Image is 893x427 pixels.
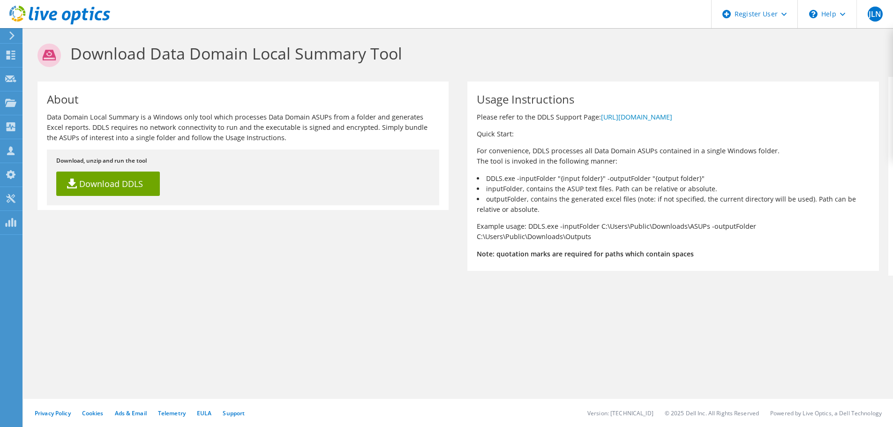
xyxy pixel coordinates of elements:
b: Note: quotation marks are required for paths which contain spaces [477,249,694,258]
a: EULA [197,409,211,417]
li: DDLS.exe -inputFolder "{input folder}" -outputFolder "{output folder}" [477,173,869,184]
a: Ads & Email [115,409,147,417]
h1: Usage Instructions [477,94,864,105]
p: Download, unzip and run the tool [56,156,430,166]
li: © 2025 Dell Inc. All Rights Reserved [665,409,759,417]
span: JLN [868,7,883,22]
li: Version: [TECHNICAL_ID] [587,409,653,417]
h1: Download Data Domain Local Summary Tool [38,44,874,67]
p: Quick Start: [477,129,869,139]
p: Please refer to the DDLS Support Page: [477,112,869,122]
li: inputFolder, contains the ASUP text files. Path can be relative or absolute. [477,184,869,194]
svg: \n [809,10,818,18]
a: Cookies [82,409,104,417]
a: Privacy Policy [35,409,71,417]
p: For convenience, DDLS processes all Data Domain ASUPs contained in a single Windows folder. The t... [477,146,869,166]
p: Data Domain Local Summary is a Windows only tool which processes Data Domain ASUPs from a folder ... [47,112,439,143]
a: Telemetry [158,409,186,417]
li: outputFolder, contains the generated excel files (note: if not specified, the current directory w... [477,194,869,215]
a: [URL][DOMAIN_NAME] [601,112,672,121]
p: Example usage: DDLS.exe -inputFolder C:\Users\Public\Downloads\ASUPs -outputFolder C:\Users\Publi... [477,221,869,242]
a: Download DDLS [56,172,160,196]
li: Powered by Live Optics, a Dell Technology [770,409,882,417]
h1: About [47,94,435,105]
a: Support [223,409,245,417]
